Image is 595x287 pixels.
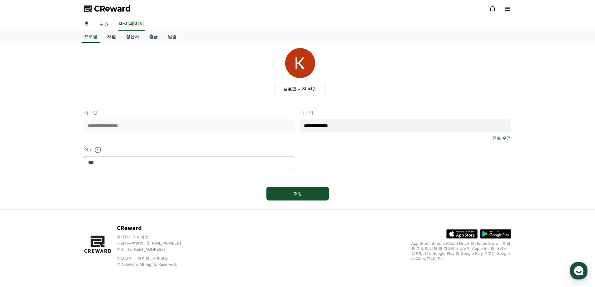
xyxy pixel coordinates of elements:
a: 출금 [144,31,163,43]
a: 대화 [41,198,81,214]
span: 홈 [20,207,23,212]
a: 음원 [94,17,114,31]
a: 채널 [102,31,121,43]
p: App Store, iCloud, iCloud Drive 및 iTunes Store는 미국과 그 밖의 나라 및 지역에서 등록된 Apple Inc.의 서비스 상표입니다. Goo... [411,241,511,261]
a: 이용약관 [117,256,136,261]
p: CReward [117,225,193,232]
p: 닉네임 [300,110,511,116]
p: 이메일 [84,110,295,116]
a: 알림 [163,31,181,43]
p: © CReward All Rights Reserved. [117,262,193,267]
p: 사업자등록번호 : [PHONE_NUMBER] [117,241,193,246]
a: 프로필 [82,31,100,43]
span: CReward [94,4,131,14]
a: 설정 [81,198,120,214]
a: 개인정보처리방침 [138,256,168,261]
a: 홈 [79,17,94,31]
a: 정산서 [121,31,144,43]
button: 저장 [266,187,329,200]
img: profile_image [285,48,315,78]
div: 저장 [279,191,316,197]
a: CReward [84,4,131,14]
p: 주식회사 와이피랩 [117,235,193,240]
p: 주소 : [STREET_ADDRESS] [117,247,193,252]
a: 마이페이지 [118,17,145,31]
a: 정보 수정 [492,135,511,141]
span: 대화 [57,208,65,213]
label: 프로필 사진 변경 [274,83,326,95]
p: 언어 [84,146,295,154]
a: 홈 [2,198,41,214]
span: 설정 [97,207,104,212]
